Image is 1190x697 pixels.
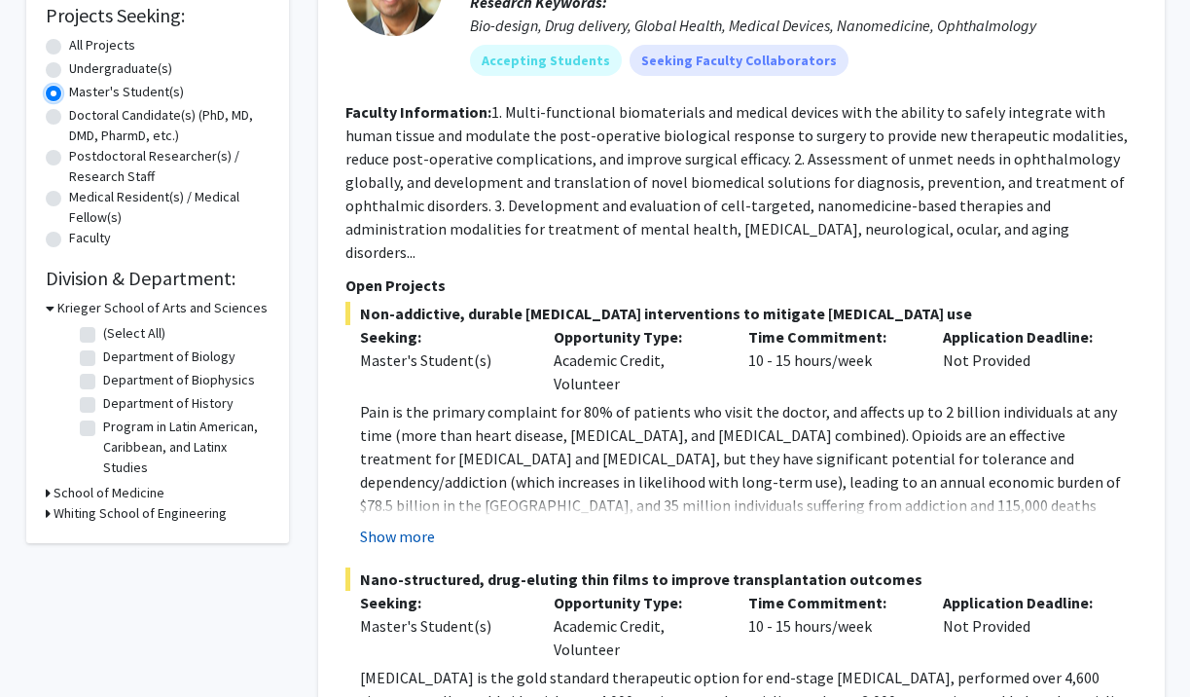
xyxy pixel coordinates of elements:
[734,591,928,661] div: 10 - 15 hours/week
[69,187,270,228] label: Medical Resident(s) / Medical Fellow(s)
[69,146,270,187] label: Postdoctoral Researcher(s) / Research Staff
[470,14,1137,37] div: Bio-design, Drug delivery, Global Health, Medical Devices, Nanomedicine, Ophthalmology
[103,323,165,344] label: (Select All)
[69,228,111,248] label: Faculty
[69,35,135,55] label: All Projects
[943,591,1108,614] p: Application Deadline:
[345,274,1137,297] p: Open Projects
[345,102,491,122] b: Faculty Information:
[69,105,270,146] label: Doctoral Candidate(s) (PhD, MD, DMD, PharmD, etc.)
[360,614,525,638] div: Master's Student(s)
[360,591,525,614] p: Seeking:
[103,417,265,478] label: Program in Latin American, Caribbean, and Latinx Studies
[554,591,719,614] p: Opportunity Type:
[470,45,622,76] mat-chip: Accepting Students
[54,483,164,503] h3: School of Medicine
[539,591,734,661] div: Academic Credit, Volunteer
[630,45,848,76] mat-chip: Seeking Faculty Collaborators
[748,325,914,348] p: Time Commitment:
[345,302,1137,325] span: Non-addictive, durable [MEDICAL_DATA] interventions to mitigate [MEDICAL_DATA] use
[748,591,914,614] p: Time Commitment:
[928,591,1123,661] div: Not Provided
[360,525,435,548] button: Show more
[69,82,184,102] label: Master's Student(s)
[943,325,1108,348] p: Application Deadline:
[360,400,1137,564] p: Pain is the primary complaint for 80% of patients who visit the doctor, and affects up to 2 billi...
[57,298,268,318] h3: Krieger School of Arts and Sciences
[103,347,235,367] label: Department of Biology
[345,568,1137,591] span: Nano-structured, drug-eluting thin films to improve transplantation outcomes
[69,58,172,79] label: Undergraduate(s)
[46,4,270,27] h2: Projects Seeking:
[734,325,928,395] div: 10 - 15 hours/week
[54,503,227,524] h3: Whiting School of Engineering
[554,325,719,348] p: Opportunity Type:
[15,609,83,682] iframe: Chat
[103,393,234,414] label: Department of History
[46,267,270,290] h2: Division & Department:
[928,325,1123,395] div: Not Provided
[360,325,525,348] p: Seeking:
[360,348,525,372] div: Master's Student(s)
[103,370,255,390] label: Department of Biophysics
[345,102,1128,262] fg-read-more: 1. Multi-functional biomaterials and medical devices with the ability to safely integrate with hu...
[539,325,734,395] div: Academic Credit, Volunteer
